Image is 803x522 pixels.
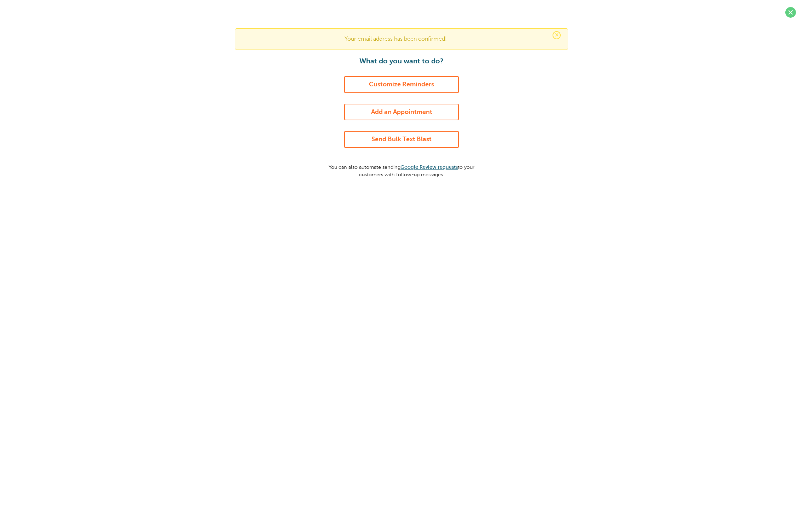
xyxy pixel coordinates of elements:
[322,57,481,65] h1: What do you want to do?
[322,159,481,178] p: You can also automate sending to your customers with follow-up messages.
[344,131,459,148] a: Send Bulk Text Blast
[344,104,459,121] a: Add an Appointment
[242,36,561,42] p: Your email address has been confirmed!
[400,164,458,170] a: Google Review requests
[553,31,561,39] span: ×
[344,76,459,93] a: Customize Reminders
